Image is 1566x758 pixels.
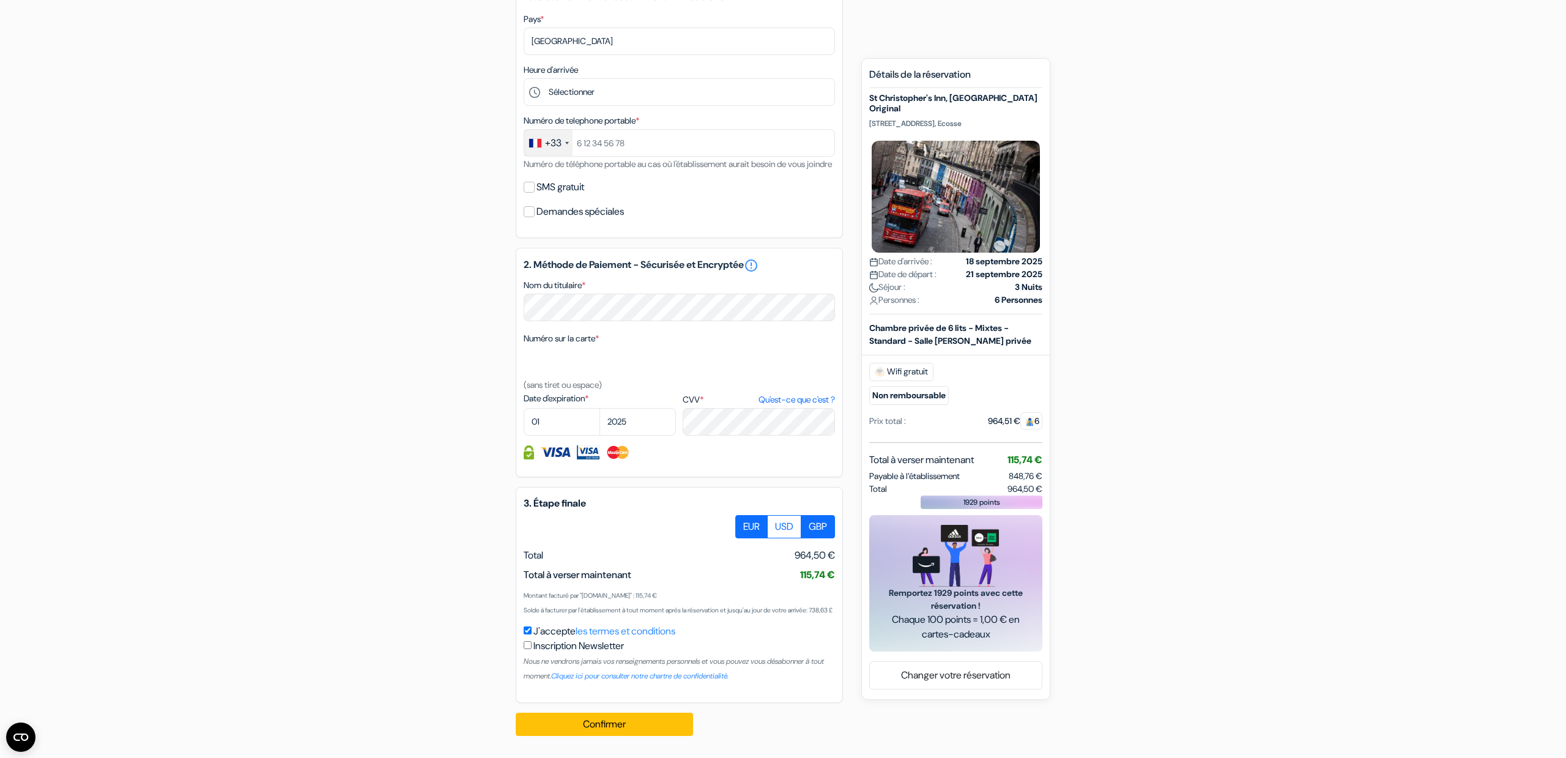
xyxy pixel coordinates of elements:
[524,392,676,405] label: Date d'expiration
[800,568,835,581] span: 115,74 €
[524,549,543,562] span: Total
[1008,453,1042,466] span: 115,74 €
[759,393,835,406] a: Qu'est-ce que c'est ?
[683,393,835,406] label: CVV
[869,283,878,292] img: moon.svg
[869,386,949,405] small: Non remboursable
[875,367,885,377] img: free_wifi.svg
[869,258,878,267] img: calendar.svg
[533,624,675,639] label: J'accepte
[524,258,835,273] h5: 2. Méthode de Paiement - Sécurisée et Encryptée
[524,130,573,156] div: France: +33
[524,158,832,169] small: Numéro de téléphone portable au cas où l'établissement aurait besoin de vous joindre
[869,255,932,268] span: Date d'arrivée :
[1008,483,1042,496] span: 964,50 €
[966,255,1042,268] strong: 18 septembre 2025
[524,656,824,681] small: Nous ne vendrons jamais vos renseignements personnels et vous pouvez vous désabonner à tout moment.
[963,497,1000,508] span: 1929 points
[869,470,960,483] span: Payable à l’établissement
[524,114,639,127] label: Numéro de telephone portable
[801,515,835,538] label: GBP
[524,279,585,292] label: Nom du titulaire
[1020,412,1042,429] span: 6
[736,515,835,538] div: Basic radio toggle button group
[767,515,801,538] label: USD
[524,568,631,581] span: Total à verser maintenant
[869,363,933,381] span: Wifi gratuit
[869,453,974,467] span: Total à verser maintenant
[606,445,631,459] img: Master Card
[524,13,544,26] label: Pays
[1015,281,1042,294] strong: 3 Nuits
[1315,12,1554,197] iframe: Boîte de dialogue "Se connecter avec Google"
[795,548,835,563] span: 964,50 €
[533,639,624,653] label: Inscription Newsletter
[1009,470,1042,481] span: 848,76 €
[735,515,768,538] label: EUR
[524,606,833,614] small: Solde à facturer par l'établissement à tout moment après la réservation et jusqu'au jour de votre...
[524,592,657,600] small: Montant facturé par "[DOMAIN_NAME]" : 115,74 €
[870,664,1042,687] a: Changer votre réservation
[869,93,1042,114] h5: St Christopher's Inn, [GEOGRAPHIC_DATA] Original
[524,379,602,390] small: (sans tiret ou espace)
[524,445,534,459] img: Information de carte de crédit entièrement encryptée et sécurisée
[869,415,906,428] div: Prix total :
[545,136,562,150] div: +33
[869,483,887,496] span: Total
[1025,417,1034,426] img: guest.svg
[869,294,919,307] span: Personnes :
[884,612,1028,642] span: Chaque 100 points = 1,00 € en cartes-cadeaux
[869,296,878,305] img: user_icon.svg
[988,415,1042,428] div: 964,51 €
[869,322,1031,346] b: Chambre privée de 6 lits - Mixtes - Standard - Salle [PERSON_NAME] privée
[524,497,835,509] h5: 3. Étape finale
[536,203,624,220] label: Demandes spéciales
[540,445,571,459] img: Visa
[869,270,878,280] img: calendar.svg
[536,179,584,196] label: SMS gratuit
[966,268,1042,281] strong: 21 septembre 2025
[913,525,999,587] img: gift_card_hero_new.png
[576,625,675,637] a: les termes et conditions
[551,671,729,681] a: Cliquez ici pour consulter notre chartre de confidentialité.
[869,69,1042,88] h5: Détails de la réservation
[516,713,693,736] button: Confirmer
[524,332,599,345] label: Numéro sur la carte
[744,258,759,273] a: error_outline
[524,129,835,157] input: 6 12 34 56 78
[869,119,1042,128] p: [STREET_ADDRESS], Ecosse
[577,445,599,459] img: Visa Electron
[869,268,937,281] span: Date de départ :
[6,723,35,752] button: Ouvrir le widget CMP
[524,64,578,76] label: Heure d'arrivée
[869,281,905,294] span: Séjour :
[995,294,1042,307] strong: 6 Personnes
[884,587,1028,612] span: Remportez 1929 points avec cette réservation !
